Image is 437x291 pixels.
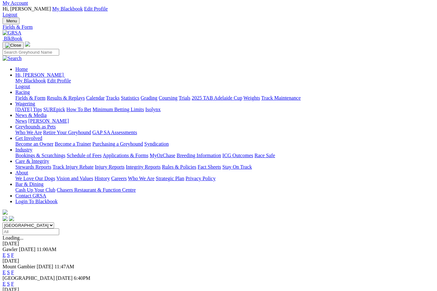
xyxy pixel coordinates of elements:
img: logo-grsa-white.png [25,42,30,47]
a: My Blackbook [52,6,83,11]
a: Racing [15,89,30,95]
a: Cash Up Your Club [15,187,55,193]
a: Greyhounds as Pets [15,124,56,129]
a: Calendar [86,95,105,101]
a: Become an Owner [15,141,53,147]
a: Become a Trainer [55,141,91,147]
a: Weights [243,95,260,101]
a: Careers [111,176,127,181]
a: Rules & Policies [162,164,196,170]
a: Bar & Dining [15,181,44,187]
a: Home [15,66,28,72]
a: Purchasing a Greyhound [92,141,143,147]
span: Gawler [3,247,18,252]
a: F [11,270,14,275]
input: Select date [3,228,59,235]
a: History [94,176,110,181]
div: About [15,176,434,181]
span: 11:00AM [37,247,57,252]
img: logo-grsa-white.png [3,210,8,215]
a: SUREpick [43,107,65,112]
a: GAP SA Assessments [92,130,137,135]
span: BlkBook [4,36,22,41]
a: Isolynx [145,107,161,112]
a: News & Media [15,112,47,118]
img: facebook.svg [3,216,8,221]
a: Retire Your Greyhound [43,130,91,135]
a: F [11,252,14,258]
span: Menu [6,19,17,23]
a: Schedule of Fees [67,153,101,158]
a: How To Bet [67,107,91,112]
div: Fields & Form [3,24,434,30]
div: Greyhounds as Pets [15,130,434,135]
a: Track Injury Rebate [52,164,93,170]
img: Close [5,43,21,48]
a: My Account [3,0,28,6]
a: Who We Are [128,176,155,181]
a: Login To Blackbook [15,199,58,204]
span: [DATE] [37,264,53,269]
a: My Blackbook [15,78,46,83]
a: E [3,270,6,275]
a: Fact Sheets [198,164,221,170]
a: Syndication [144,141,169,147]
a: [PERSON_NAME] [28,118,69,124]
a: E [3,281,6,287]
a: 2025 TAB Adelaide Cup [192,95,242,101]
span: [DATE] [19,247,36,252]
a: Applications & Forms [103,153,148,158]
a: Wagering [15,101,35,106]
div: Get Involved [15,141,434,147]
a: Trials [179,95,190,101]
a: F [11,281,14,287]
a: Stay On Track [222,164,252,170]
a: Integrity Reports [126,164,161,170]
a: S [7,252,10,258]
input: Search [3,49,59,56]
a: E [3,252,6,258]
a: Contact GRSA [15,193,46,198]
a: Tracks [106,95,120,101]
div: Bar & Dining [15,187,434,193]
a: Get Involved [15,135,42,141]
span: Loading... [3,235,23,241]
img: twitter.svg [9,216,14,221]
a: Statistics [121,95,139,101]
div: Hi, [PERSON_NAME] [15,78,434,89]
span: [GEOGRAPHIC_DATA] [3,275,55,281]
span: 6:40PM [74,275,91,281]
a: Care & Integrity [15,158,49,164]
span: Hi, [PERSON_NAME] [15,72,64,78]
button: Toggle navigation [3,42,24,49]
div: Care & Integrity [15,164,434,170]
a: Vision and Values [56,176,93,181]
a: About [15,170,28,175]
a: S [7,270,10,275]
a: We Love Our Dogs [15,176,55,181]
span: [DATE] [56,275,73,281]
span: Hi, [PERSON_NAME] [3,6,51,11]
a: Grading [141,95,157,101]
a: Industry [15,147,32,152]
a: Coursing [159,95,178,101]
a: Strategic Plan [156,176,184,181]
span: Mount Gambier [3,264,36,269]
a: Chasers Restaurant & Function Centre [57,187,136,193]
span: 11:47AM [54,264,74,269]
div: Industry [15,153,434,158]
a: Race Safe [254,153,275,158]
div: Wagering [15,107,434,112]
img: GRSA [3,30,21,36]
a: [DATE] Tips [15,107,42,112]
div: My Account [3,6,434,18]
a: S [7,281,10,287]
a: Stewards Reports [15,164,51,170]
a: Edit Profile [47,78,71,83]
div: [DATE] [3,258,434,264]
button: Toggle navigation [3,18,20,24]
a: Logout [15,84,30,89]
a: Results & Replays [47,95,85,101]
a: Injury Reports [95,164,124,170]
a: Edit Profile [84,6,108,11]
